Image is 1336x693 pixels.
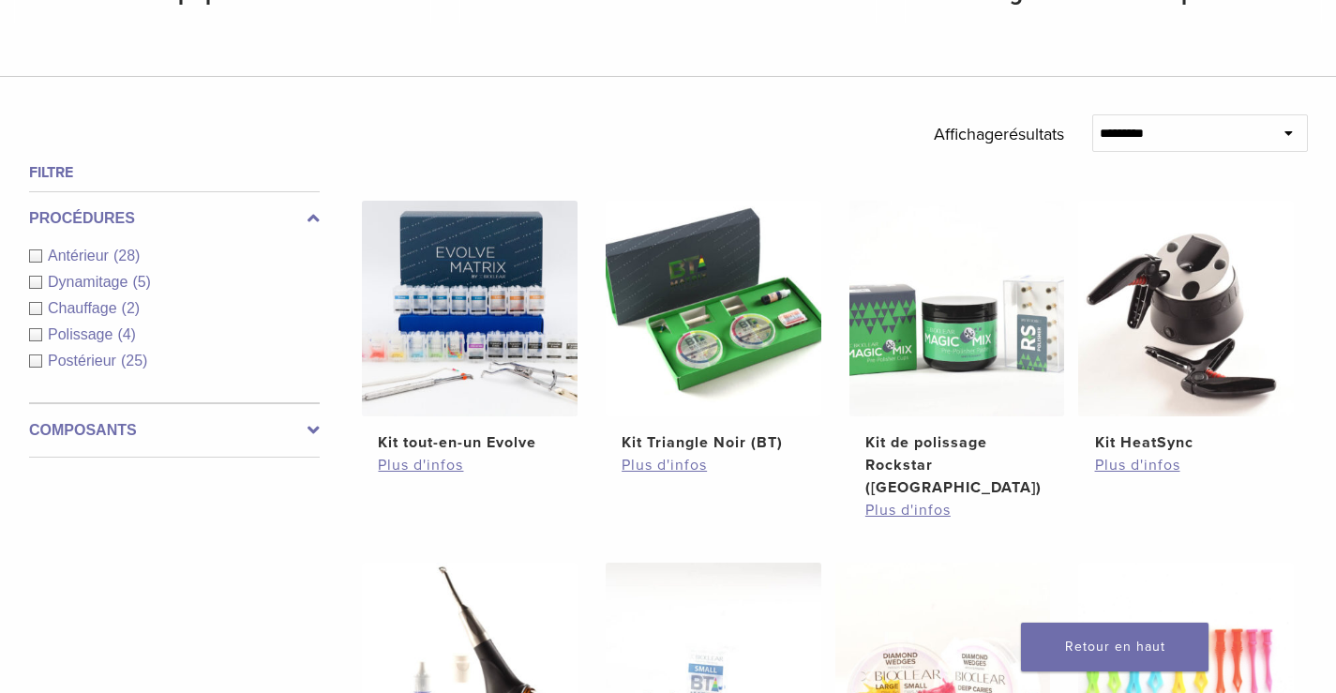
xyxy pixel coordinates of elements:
a: Plus d'infos [1095,454,1278,476]
a: Retour en haut [1021,623,1208,671]
font: (28) [113,248,140,264]
font: Antérieur [48,248,109,264]
font: (25) [121,353,147,369]
font: Affichage [934,124,1003,144]
font: Postérieur [48,353,116,369]
font: Plus d'infos [622,456,707,475]
a: Plus d'infos [378,454,561,476]
img: Kit tout-en-un Evolve [362,201,578,416]
img: Kit de polissage Rockstar (RS) [849,201,1065,416]
font: (2) [122,300,141,316]
font: résultats [1003,124,1064,144]
font: (5) [132,274,151,290]
img: Kit HeatSync [1078,201,1294,416]
font: Filtre [29,163,73,182]
img: Kit Triangle Noir (BT) [606,201,821,416]
font: Kit Triangle Noir (BT) [622,433,783,452]
font: Procédures [29,210,135,226]
font: Kit HeatSync [1095,433,1193,452]
font: Plus d'infos [378,456,463,475]
font: Chauffage [48,300,117,316]
font: Dynamitage [48,274,128,290]
font: Polissage [48,326,113,342]
a: Kit de polissage Rockstar (RS)Kit de polissage Rockstar ([GEOGRAPHIC_DATA]) [849,201,1065,499]
font: Kit tout-en-un Evolve [378,433,536,452]
font: Plus d'infos [865,501,951,520]
a: Plus d'infos [622,454,804,476]
a: Kit Triangle Noir (BT)Kit Triangle Noir (BT) [606,201,821,454]
font: Kit de polissage Rockstar ([GEOGRAPHIC_DATA]) [865,433,1042,497]
font: Composants [29,422,137,438]
a: Plus d'infos [865,499,1048,521]
font: (4) [117,326,136,342]
a: Kit HeatSyncKit HeatSync [1078,201,1294,454]
font: Plus d'infos [1095,456,1180,475]
a: Kit tout-en-un EvolveKit tout-en-un Evolve [362,201,578,454]
font: Retour en haut [1065,639,1165,655]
